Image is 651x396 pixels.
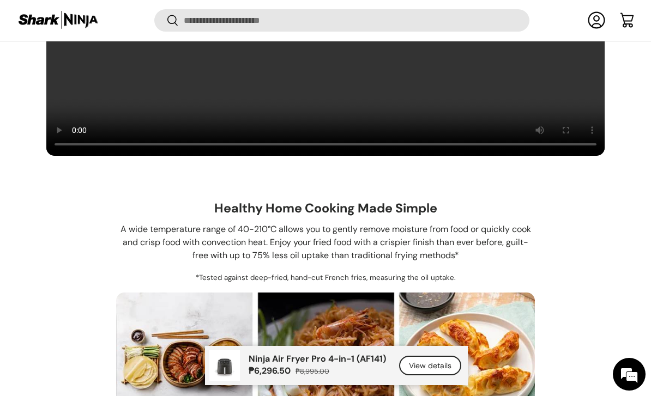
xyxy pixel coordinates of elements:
[249,365,293,376] strong: ₱6,296.50
[209,350,240,381] img: https://sharkninja.com.ph/products/ninja-air-fryer-pro-4-in-1-af141
[179,5,205,32] div: Minimize live chat window
[5,273,208,311] textarea: Type your message and click 'Submit'
[57,61,183,75] div: Leave a message
[160,311,198,326] em: Submit
[23,125,190,235] span: We are offline. Please leave us a message.
[249,354,386,364] p: Ninja Air Fryer Pro 4-in-1 (AF141)
[214,200,437,216] h3: Healthy Home Cooking Made Simple
[196,273,456,282] small: *Tested against deep-fried, hand-cut French fries, measuring the oil uptake.
[116,223,535,262] p: A wide temperature range of 40-210°C allows you to gently remove moisture from food or quickly co...
[399,356,461,376] a: View details
[17,10,99,31] img: Shark Ninja Philippines
[296,367,329,376] s: ₱8,995.00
